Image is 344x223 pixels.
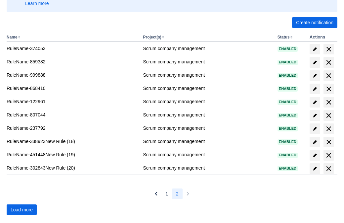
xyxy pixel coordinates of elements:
[151,188,161,199] button: Previous
[296,17,333,28] span: Create notification
[325,45,333,53] span: delete
[7,85,138,92] div: RuleName-868410
[7,165,138,171] div: RuleName-302843New Rule (20)
[312,73,318,78] span: edit
[143,165,272,171] div: Scrum company management
[278,153,298,157] span: Enabled
[312,46,318,52] span: edit
[161,188,172,199] button: Page 1
[278,87,298,91] span: Enabled
[7,35,18,39] button: Name
[143,72,272,78] div: Scrum company management
[143,58,272,65] div: Scrum company management
[7,72,138,78] div: RuleName-999888
[143,85,272,92] div: Scrum company management
[278,47,298,51] span: Enabled
[7,138,138,145] div: RuleName-338923New Rule (18)
[325,58,333,66] span: delete
[7,111,138,118] div: RuleName-807044
[278,140,298,144] span: Enabled
[312,153,318,158] span: edit
[172,188,183,199] button: Page 2
[151,188,193,199] nav: Pagination
[325,151,333,159] span: delete
[278,167,298,170] span: Enabled
[7,58,138,65] div: RuleName-859382
[278,113,298,117] span: Enabled
[143,35,161,39] button: Project(s)
[7,125,138,131] div: RuleName-237792
[312,60,318,65] span: edit
[307,33,337,42] th: Actions
[11,204,33,215] span: Load more
[278,100,298,104] span: Enabled
[143,151,272,158] div: Scrum company management
[325,72,333,80] span: delete
[7,204,37,215] button: Load more
[143,45,272,52] div: Scrum company management
[143,111,272,118] div: Scrum company management
[143,138,272,145] div: Scrum company management
[278,74,298,77] span: Enabled
[312,86,318,92] span: edit
[278,35,290,39] button: Status
[325,98,333,106] span: delete
[312,100,318,105] span: edit
[312,166,318,171] span: edit
[7,151,138,158] div: RuleName-451448New Rule (19)
[165,188,168,199] span: 1
[143,98,272,105] div: Scrum company management
[325,165,333,173] span: delete
[143,125,272,131] div: Scrum company management
[292,17,337,28] button: Create notification
[325,85,333,93] span: delete
[312,139,318,145] span: edit
[312,126,318,131] span: edit
[176,188,179,199] span: 2
[325,138,333,146] span: delete
[183,188,193,199] button: Next
[325,111,333,119] span: delete
[325,125,333,133] span: delete
[278,60,298,64] span: Enabled
[278,127,298,130] span: Enabled
[7,45,138,52] div: RuleName-374053
[7,98,138,105] div: RuleName-122961
[312,113,318,118] span: edit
